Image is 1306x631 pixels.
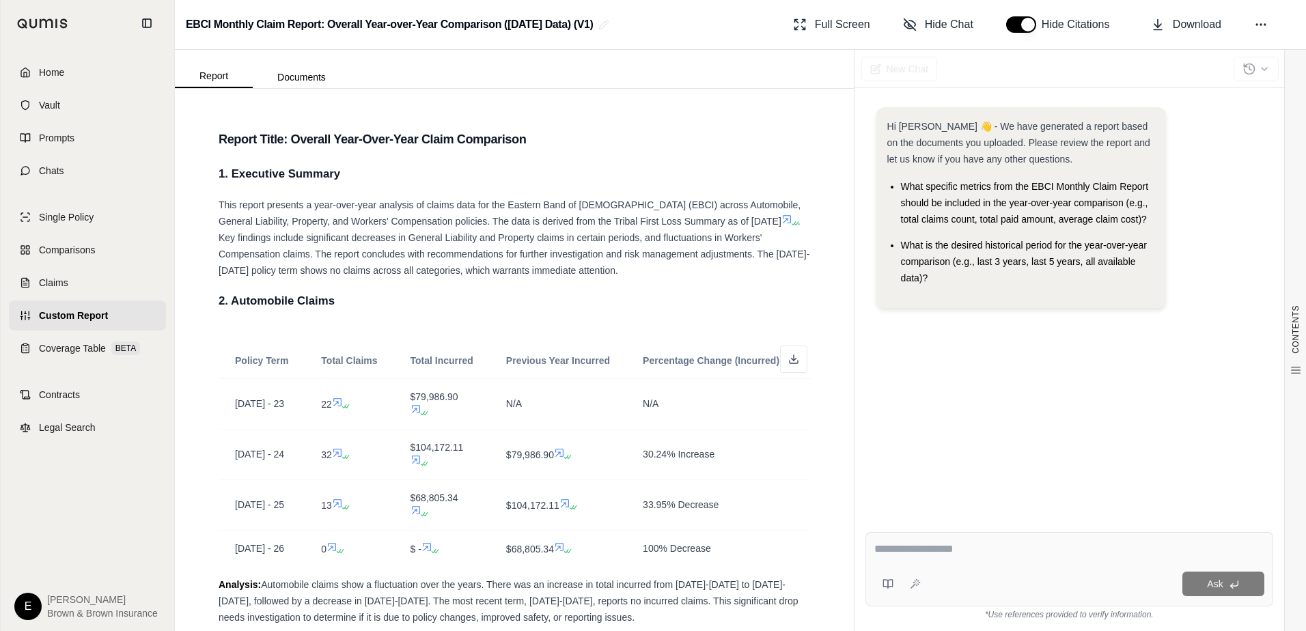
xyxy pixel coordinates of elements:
button: Download as Excel [780,346,807,373]
span: Vault [39,98,60,112]
span: Custom Report [39,309,108,322]
span: 33.95% Decrease [643,499,719,510]
span: Single Policy [39,210,94,224]
span: $ - [411,544,421,555]
a: Coverage TableBETA [9,333,166,363]
button: Ask [1182,572,1264,596]
span: Hi [PERSON_NAME] 👋 - We have generated a report based on the documents you uploaded. Please revie... [887,121,1150,165]
span: Comparisons [39,243,95,257]
span: [DATE] - 23 [235,398,284,409]
span: [DATE] - 24 [235,449,284,460]
a: Prompts [9,123,166,153]
span: Full Screen [815,16,870,33]
button: Full Screen [788,11,876,38]
span: 30.24% Increase [643,449,714,460]
h4: 1. Executive Summary [219,163,810,186]
span: Total Claims [321,355,377,366]
span: 22 [321,399,332,410]
div: *Use references provided to verify information. [865,606,1273,620]
span: $68,805.34 [506,544,554,555]
span: [DATE] - 25 [235,499,284,510]
span: This report presents a year-over-year analysis of claims data for the Eastern Band of [DEMOGRAPHI... [219,199,801,227]
h3: Report Title: Overall Year-Over-Year Claim Comparison [219,127,810,152]
span: 13 [321,500,332,511]
h2: EBCI Monthly Claim Report: Overall Year-over-Year Comparison ([DATE] Data) (V1) [186,12,593,37]
span: $79,986.90 [506,449,554,460]
span: CONTENTS [1290,305,1301,354]
span: Legal Search [39,421,96,434]
span: $104,172.11 [506,500,559,511]
span: 100% Decrease [643,543,711,554]
span: N/A [643,398,658,409]
span: Download [1173,16,1221,33]
div: E [14,593,42,620]
span: What specific metrics from the EBCI Monthly Claim Report should be included in the year-over-year... [901,181,1149,225]
button: Download [1145,11,1227,38]
span: BETA [111,341,140,355]
span: $104,172.11 [411,442,464,453]
button: Report [175,65,253,88]
span: Prompts [39,131,74,145]
span: Percentage Change (Incurred) [643,355,779,366]
a: Claims [9,268,166,298]
button: Hide Chat [898,11,979,38]
h4: 2. Automobile Claims [219,290,810,313]
span: Automobile claims show a fluctuation over the years. There was an increase in total incurred from... [219,579,798,623]
span: What is the desired historical period for the year-over-year comparison (e.g., last 3 years, last... [901,240,1147,283]
span: Brown & Brown Insurance [47,606,158,620]
a: Single Policy [9,202,166,232]
a: Legal Search [9,412,166,443]
button: Collapse sidebar [136,12,158,34]
span: Home [39,66,64,79]
span: Hide Citations [1042,16,1118,33]
a: Contracts [9,380,166,410]
span: Policy Term [235,355,288,366]
span: $68,805.34 [411,492,458,503]
strong: Analysis: [219,579,261,590]
span: Contracts [39,388,80,402]
span: Claims [39,276,68,290]
span: Ask [1207,578,1223,589]
button: Documents [253,66,350,88]
span: [DATE] - 26 [235,543,284,554]
span: [PERSON_NAME] [47,593,158,606]
span: Coverage Table [39,341,106,355]
span: Previous Year Incurred [506,355,610,366]
span: Total Incurred [411,355,473,366]
a: Custom Report [9,300,166,331]
a: Comparisons [9,235,166,265]
img: Qumis Logo [17,18,68,29]
span: Hide Chat [925,16,973,33]
span: 32 [321,449,332,460]
span: N/A [506,398,522,409]
span: $79,986.90 [411,391,458,402]
a: Vault [9,90,166,120]
span: 0 [321,544,326,555]
a: Chats [9,156,166,186]
span: Chats [39,164,64,178]
a: Home [9,57,166,87]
